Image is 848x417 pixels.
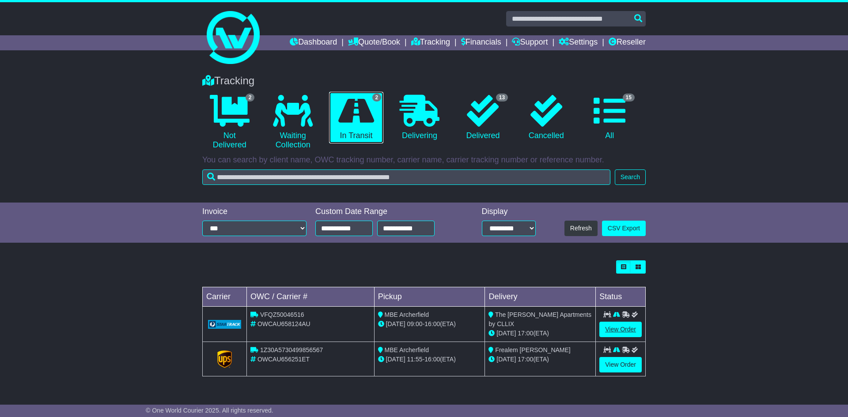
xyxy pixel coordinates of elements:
[564,221,598,236] button: Refresh
[257,320,310,327] span: OWCAU658124AU
[202,207,307,217] div: Invoice
[208,320,241,329] img: GetCarrierServiceLogo
[198,75,650,87] div: Tracking
[372,94,382,101] span: 2
[461,35,501,50] a: Financials
[386,356,405,363] span: [DATE]
[495,346,570,353] span: Frealem [PERSON_NAME]
[260,311,304,318] span: VFQZ50046516
[378,355,481,364] div: - (ETA)
[203,287,247,307] td: Carrier
[519,92,573,144] a: Cancelled
[386,320,405,327] span: [DATE]
[385,311,429,318] span: MBE Archerfield
[496,94,508,101] span: 13
[512,35,548,50] a: Support
[488,355,592,364] div: (ETA)
[615,169,646,185] button: Search
[599,357,642,372] a: View Order
[260,346,323,353] span: 1Z30A5730499856567
[424,320,440,327] span: 16:00
[496,356,516,363] span: [DATE]
[424,356,440,363] span: 16:00
[378,319,481,329] div: - (ETA)
[488,311,591,327] span: The [PERSON_NAME] Apartments by CLLIX
[599,322,642,337] a: View Order
[329,92,383,144] a: 2 In Transit
[559,35,598,50] a: Settings
[407,356,423,363] span: 11:55
[609,35,646,50] a: Reseller
[146,407,273,414] span: © One World Courier 2025. All rights reserved.
[265,92,320,153] a: Waiting Collection
[392,92,447,144] a: Delivering
[485,287,596,307] td: Delivery
[348,35,400,50] a: Quote/Book
[411,35,450,50] a: Tracking
[385,346,429,353] span: MBE Archerfield
[518,356,533,363] span: 17:00
[290,35,337,50] a: Dashboard
[602,221,646,236] a: CSV Export
[202,92,257,153] a: 2 Not Delivered
[583,92,637,144] a: 15 All
[202,155,646,165] p: You can search by client name, OWC tracking number, carrier name, carrier tracking number or refe...
[456,92,510,144] a: 13 Delivered
[374,287,485,307] td: Pickup
[246,94,255,101] span: 2
[496,330,516,337] span: [DATE]
[247,287,375,307] td: OWC / Carrier #
[596,287,646,307] td: Status
[488,329,592,338] div: (ETA)
[518,330,533,337] span: 17:00
[257,356,310,363] span: OWCAU656251ET
[482,207,536,217] div: Display
[623,94,635,101] span: 15
[217,350,232,368] img: GetCarrierServiceLogo
[315,207,457,217] div: Custom Date Range
[407,320,423,327] span: 09:00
